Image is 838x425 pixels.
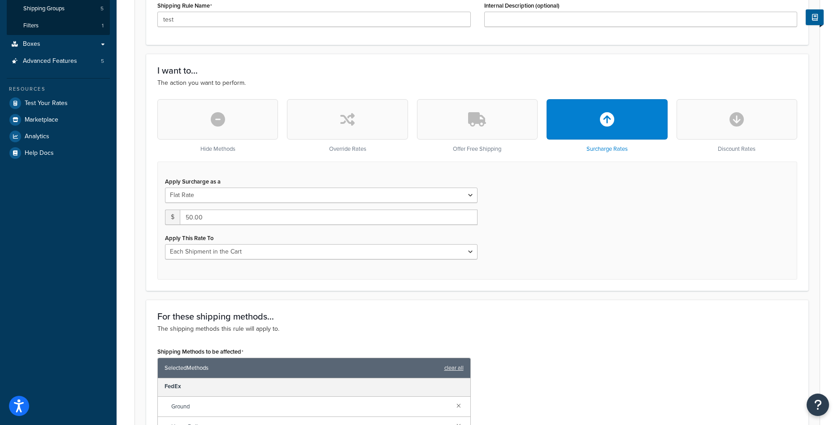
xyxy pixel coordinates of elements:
[807,394,829,416] button: Open Resource Center
[157,66,797,75] h3: I want to...
[7,36,110,53] a: Boxes
[7,53,110,70] a: Advanced Features5
[806,9,824,25] button: Show Help Docs
[101,57,104,65] span: 5
[7,18,110,34] li: Filters
[102,22,104,30] span: 1
[157,78,797,88] p: The action you want to perform.
[158,377,470,397] div: FedEx
[7,95,110,111] a: Test Your Rates
[157,99,278,153] div: Hide Methods
[25,100,68,107] span: Test Your Rates
[157,348,243,355] label: Shipping Methods to be affected
[23,5,65,13] span: Shipping Groups
[7,0,110,17] li: Shipping Groups
[165,362,440,374] span: Selected Methods
[171,400,449,413] span: Ground
[25,116,58,124] span: Marketplace
[23,40,40,48] span: Boxes
[25,133,49,140] span: Analytics
[7,0,110,17] a: Shipping Groups5
[23,57,77,65] span: Advanced Features
[165,210,180,225] span: $
[484,2,560,9] label: Internal Description (optional)
[7,53,110,70] li: Advanced Features
[157,324,797,334] p: The shipping methods this rule will apply to.
[23,22,39,30] span: Filters
[7,145,110,161] a: Help Docs
[677,99,797,153] div: Discount Rates
[7,112,110,128] a: Marketplace
[157,311,797,321] h3: For these shipping methods...
[7,128,110,145] a: Analytics
[25,149,54,157] span: Help Docs
[7,85,110,93] div: Resources
[547,99,667,153] div: Surcharge Rates
[157,2,212,9] label: Shipping Rule Name
[100,5,104,13] span: 5
[287,99,408,153] div: Override Rates
[417,99,538,153] div: Offer Free Shipping
[7,18,110,34] a: Filters1
[165,178,221,185] label: Apply Surcharge as a
[444,362,464,374] a: clear all
[165,235,213,241] label: Apply This Rate To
